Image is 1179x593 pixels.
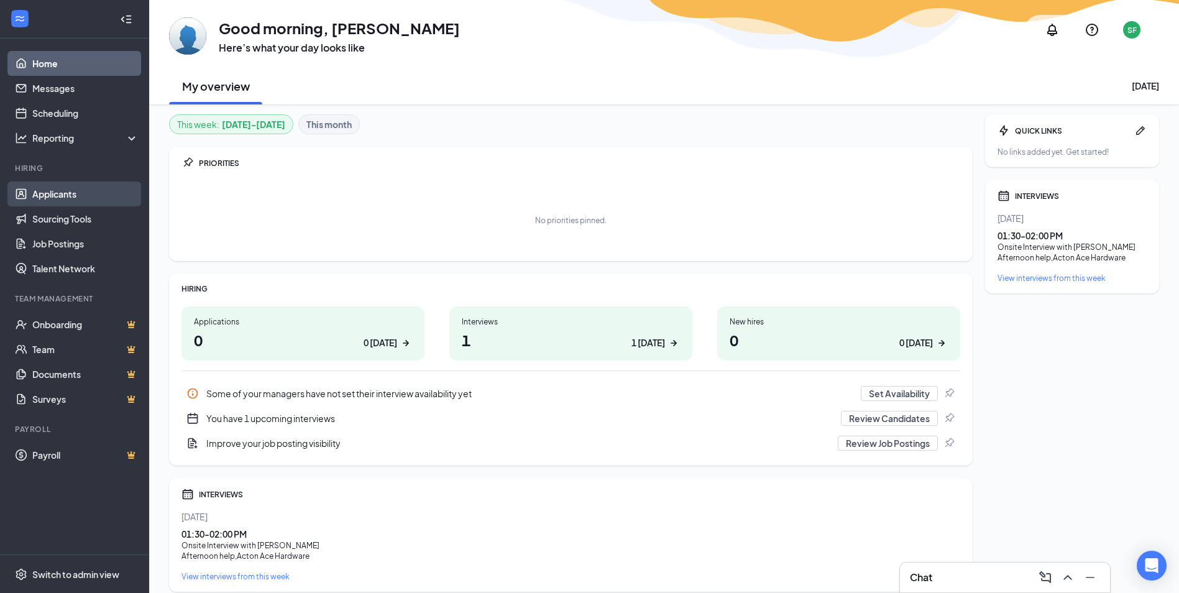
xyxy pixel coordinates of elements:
a: Job Postings [32,231,139,256]
div: PRIORITIES [199,158,960,168]
div: Improve your job posting visibility [206,437,830,449]
div: Afternoon help , Acton Ace Hardware [998,252,1147,263]
a: Interviews11 [DATE]ArrowRight [449,306,692,361]
div: New hires [730,316,948,327]
svg: Minimize [1083,570,1098,585]
svg: ChevronUp [1060,570,1075,585]
div: Interviews [462,316,680,327]
a: CalendarNewYou have 1 upcoming interviewsReview CandidatesPin [181,406,960,431]
a: OnboardingCrown [32,312,139,337]
div: Afternoon help , Acton Ace Hardware [181,551,960,561]
div: Open Intercom Messenger [1137,551,1167,581]
svg: CalendarNew [186,412,199,425]
h1: 1 [462,329,680,351]
div: SF [1127,25,1137,35]
div: HIRING [181,283,960,294]
svg: WorkstreamLogo [14,12,26,25]
a: DocumentsCrown [32,362,139,387]
b: This month [306,117,352,131]
svg: DocumentAdd [186,437,199,449]
button: Review Job Postings [838,436,938,451]
button: ComposeMessage [1035,568,1055,587]
button: ChevronUp [1058,568,1078,587]
svg: Notifications [1045,22,1060,37]
div: [DATE] [1132,80,1159,92]
div: Onsite Interview with [PERSON_NAME] [181,540,960,551]
svg: Settings [15,568,27,581]
a: New hires00 [DATE]ArrowRight [717,306,960,361]
a: Home [32,51,139,76]
div: Applications [194,316,412,327]
div: INTERVIEWS [1015,191,1147,201]
a: Applicants [32,182,139,206]
div: No links added yet. Get started! [998,147,1147,157]
h1: 0 [730,329,948,351]
div: Payroll [15,424,136,434]
svg: ArrowRight [667,337,680,349]
svg: Bolt [998,124,1010,137]
a: SurveysCrown [32,387,139,411]
a: Scheduling [32,101,139,126]
button: Review Candidates [841,411,938,426]
div: Team Management [15,293,136,304]
svg: Pin [943,437,955,449]
svg: Analysis [15,132,27,144]
div: 0 [DATE] [899,336,933,349]
svg: QuestionInfo [1085,22,1099,37]
div: Improve your job posting visibility [181,431,960,456]
svg: Collapse [120,13,132,25]
button: Minimize [1080,568,1100,587]
div: You have 1 upcoming interviews [181,406,960,431]
div: No priorities pinned. [535,215,607,226]
svg: ArrowRight [400,337,412,349]
div: [DATE] [181,510,960,523]
div: 1 [DATE] [631,336,665,349]
div: 01:30 - 02:00 PM [998,229,1147,242]
div: Some of your managers have not set their interview availability yet [181,381,960,406]
a: TeamCrown [32,337,139,362]
a: Applications00 [DATE]ArrowRight [181,306,424,361]
svg: Pin [181,157,194,169]
div: This week : [177,117,285,131]
div: INTERVIEWS [199,489,960,500]
div: Switch to admin view [32,568,119,581]
h3: Chat [910,571,932,584]
h1: 0 [194,329,412,351]
div: 01:30 - 02:00 PM [181,528,960,540]
a: InfoSome of your managers have not set their interview availability yetSet AvailabilityPin [181,381,960,406]
h3: Here’s what your day looks like [219,41,460,55]
div: Onsite Interview with [PERSON_NAME] [998,242,1147,252]
svg: Pin [943,412,955,425]
svg: ArrowRight [935,337,948,349]
a: PayrollCrown [32,443,139,467]
button: Set Availability [861,386,938,401]
div: You have 1 upcoming interviews [206,412,833,425]
h1: Good morning, [PERSON_NAME] [219,17,460,39]
svg: Calendar [998,190,1010,202]
div: 0 [DATE] [364,336,397,349]
svg: Pin [943,387,955,400]
a: Messages [32,76,139,101]
svg: Calendar [181,488,194,500]
svg: Pen [1134,124,1147,137]
svg: ComposeMessage [1038,570,1053,585]
img: Smokey Foley [169,17,206,55]
a: DocumentAddImprove your job posting visibilityReview Job PostingsPin [181,431,960,456]
div: QUICK LINKS [1015,126,1129,136]
b: [DATE] - [DATE] [222,117,285,131]
a: View interviews from this week [181,571,960,582]
a: Talent Network [32,256,139,281]
svg: Info [186,387,199,400]
div: Reporting [32,132,139,144]
a: View interviews from this week [998,273,1147,283]
div: [DATE] [998,212,1147,224]
a: Sourcing Tools [32,206,139,231]
h2: My overview [182,78,250,94]
div: Hiring [15,163,136,173]
div: Some of your managers have not set their interview availability yet [206,387,853,400]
